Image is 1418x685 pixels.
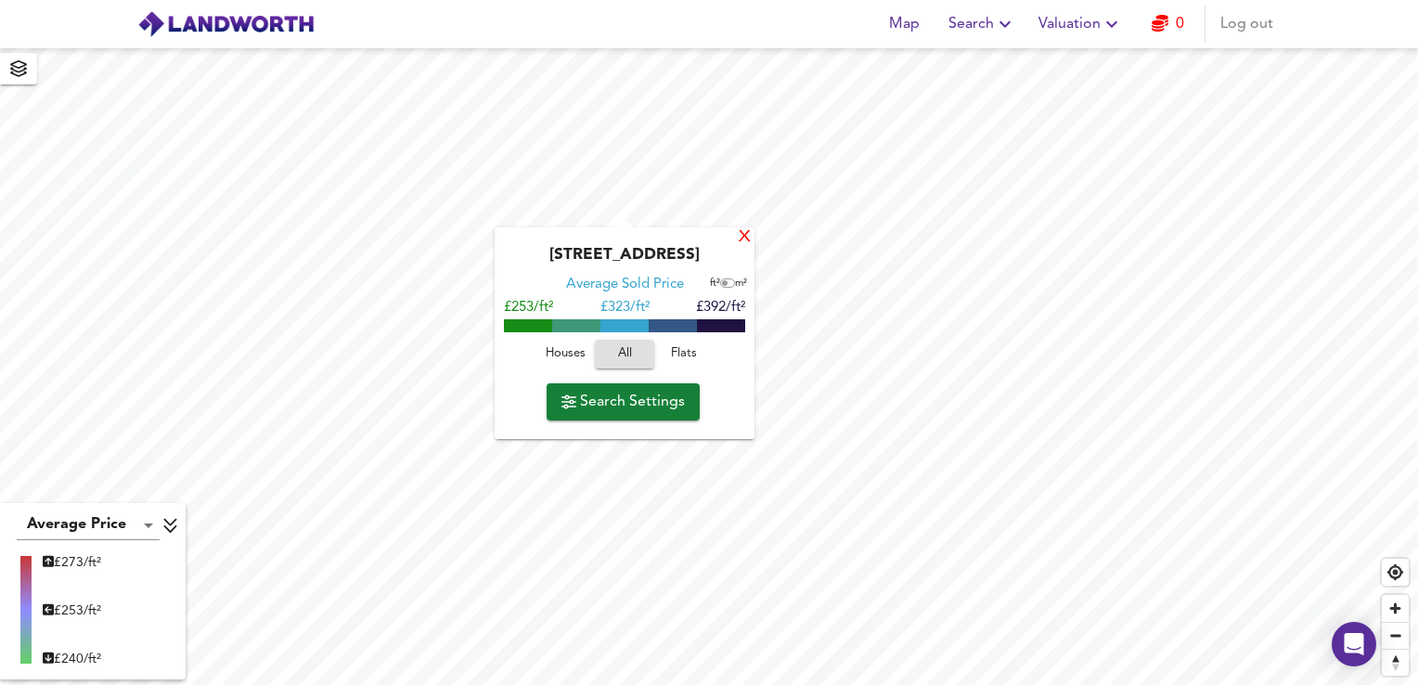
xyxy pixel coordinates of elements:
button: Houses [535,340,595,368]
span: Houses [540,343,590,365]
span: All [604,343,645,365]
span: £253/ft² [504,301,553,315]
button: Flats [654,340,714,368]
div: £ 253/ft² [43,601,101,620]
span: Zoom out [1382,623,1409,649]
button: Search [941,6,1024,43]
button: Reset bearing to north [1382,649,1409,676]
span: £392/ft² [696,301,745,315]
span: Valuation [1038,11,1123,37]
div: Average Price [17,511,160,540]
button: 0 [1138,6,1197,43]
button: Find my location [1382,559,1409,586]
button: All [595,340,654,368]
button: Map [874,6,934,43]
button: Valuation [1031,6,1130,43]
button: Log out [1213,6,1281,43]
span: Flats [659,343,709,365]
div: Open Intercom Messenger [1332,622,1376,666]
a: 0 [1152,11,1184,37]
img: logo [137,10,315,38]
span: Search [948,11,1016,37]
span: Map [882,11,926,37]
div: [STREET_ADDRESS] [504,246,745,276]
span: ft² [710,278,720,289]
span: m² [735,278,747,289]
button: Zoom out [1382,622,1409,649]
div: £ 273/ft² [43,553,101,572]
div: Average Sold Price [566,276,684,294]
span: Log out [1220,11,1273,37]
button: Search Settings [547,383,700,420]
span: £ 323/ft² [600,301,650,315]
span: Search Settings [561,389,685,415]
div: X [737,228,753,246]
button: Zoom in [1382,595,1409,622]
span: Reset bearing to north [1382,650,1409,676]
div: £ 240/ft² [43,650,101,668]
